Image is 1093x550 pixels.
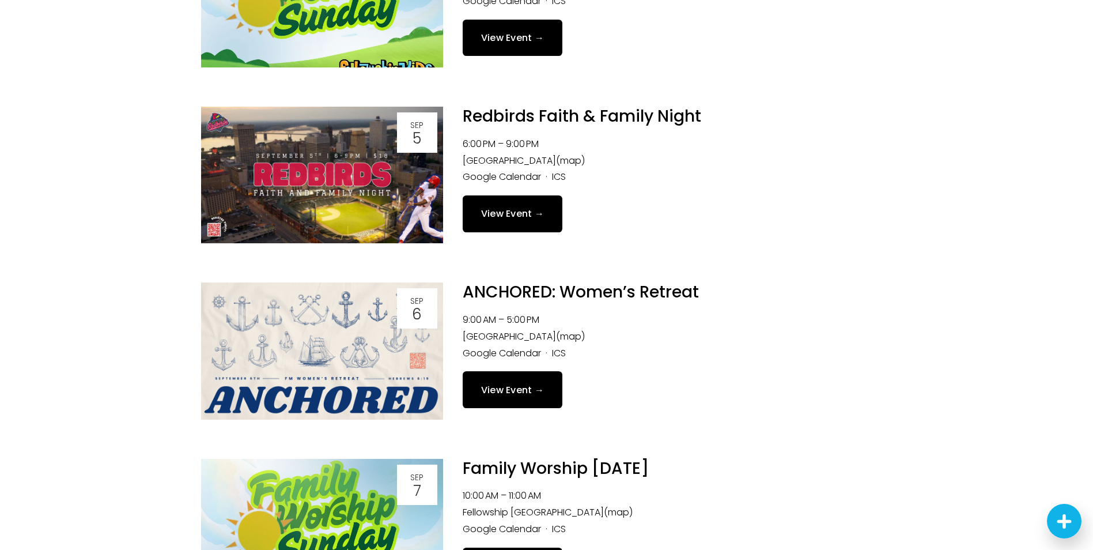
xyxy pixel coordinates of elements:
a: Google Calendar [463,346,541,360]
div: Sep [400,473,434,481]
a: View Event → [463,195,563,232]
a: ICS [552,170,566,183]
time: 10:00 AM [463,489,498,502]
img: ANCHORED: Women’s Retreat [201,282,443,419]
a: (map) [556,330,585,343]
li: [GEOGRAPHIC_DATA] [463,153,892,169]
div: 7 [400,483,434,498]
time: 6:00 PM [463,137,496,150]
a: (map) [604,506,633,519]
img: Redbirds Faith & Family Night [201,107,443,243]
a: View Event → [463,371,563,408]
time: 11:00 AM [509,489,541,502]
time: 5:00 PM [506,313,539,326]
a: ANCHORED: Women’s Retreat [463,281,699,303]
a: Google Calendar [463,170,541,183]
time: 9:00 AM [463,313,496,326]
a: Redbirds Faith & Family Night [463,105,701,127]
a: Google Calendar [463,522,541,536]
a: Family Worship [DATE] [463,457,649,480]
a: ICS [552,522,566,536]
a: (map) [556,154,585,167]
time: 9:00 PM [506,137,539,150]
div: Sep [400,297,434,305]
div: 6 [400,307,434,322]
a: ICS [552,346,566,360]
li: [GEOGRAPHIC_DATA] [463,329,892,345]
a: View Event → [463,20,563,56]
div: 5 [400,131,434,146]
li: Fellowship [GEOGRAPHIC_DATA] [463,504,892,521]
div: Sep [400,121,434,129]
